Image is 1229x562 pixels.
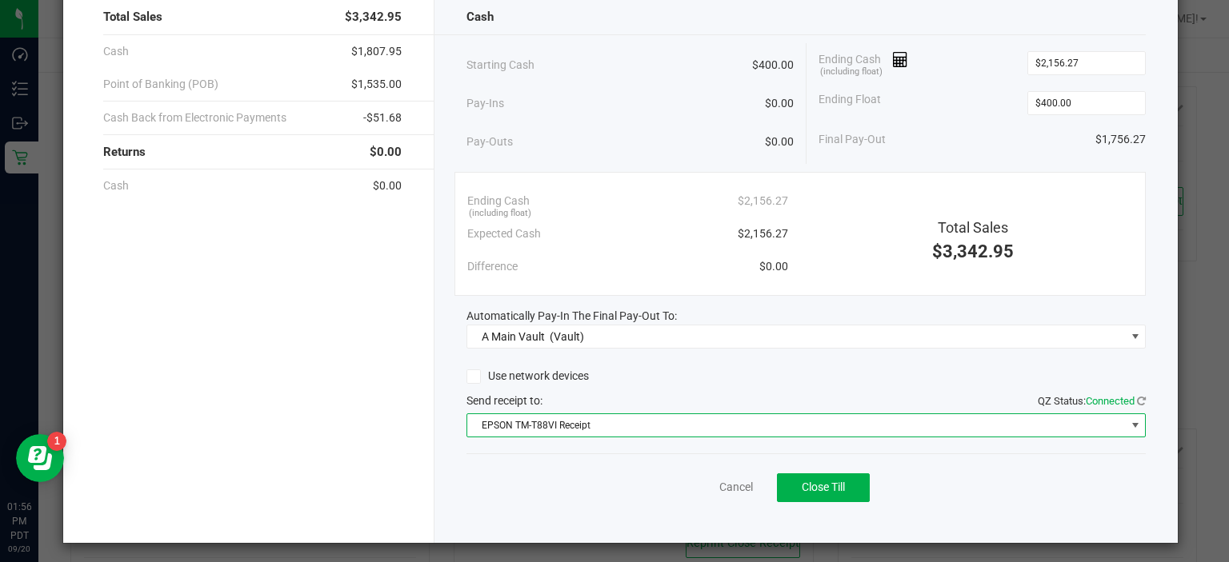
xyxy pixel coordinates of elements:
span: QZ Status: [1038,395,1146,407]
iframe: Resource center unread badge [47,432,66,451]
span: -$51.68 [363,110,402,126]
iframe: Resource center [16,434,64,482]
span: Ending Float [819,91,881,115]
span: Automatically Pay-In The Final Pay-Out To: [466,309,677,322]
span: (Vault) [550,330,584,343]
span: Cash [466,8,494,26]
a: Cancel [719,479,753,496]
span: $0.00 [373,177,402,194]
span: EPSON TM-T88VI Receipt [467,414,1125,436]
span: A Main Vault [482,330,545,343]
span: (including float) [469,207,531,221]
span: Final Pay-Out [819,131,886,148]
span: $1,756.27 [1095,131,1146,148]
span: $1,535.00 [351,76,402,93]
span: $400.00 [752,57,794,74]
span: Send receipt to: [466,394,542,407]
span: Ending Cash [819,51,908,75]
span: $3,342.95 [932,241,1014,261]
div: Returns [103,135,402,169]
span: Difference [467,258,518,275]
span: $0.00 [759,258,788,275]
span: Ending Cash [467,193,530,209]
span: Total Sales [103,8,162,26]
span: $2,156.27 [738,193,788,209]
label: Use network devices [466,368,589,385]
span: Starting Cash [466,57,534,74]
span: $1,807.95 [351,43,402,60]
span: $0.00 [765,134,794,150]
span: $0.00 [370,143,402,161]
span: $2,156.27 [738,225,788,242]
span: $0.00 [765,95,794,112]
span: (including float) [820,66,883,79]
span: $3,342.95 [345,8,402,26]
span: Cash Back from Electronic Payments [103,110,286,126]
span: Connected [1086,395,1135,407]
span: Pay-Ins [466,95,504,112]
span: Cash [103,177,129,194]
span: Point of Banking (POB) [103,76,218,93]
span: Pay-Outs [466,134,513,150]
button: Close Till [777,473,870,502]
span: Cash [103,43,129,60]
span: Close Till [802,480,845,493]
span: Expected Cash [467,225,541,242]
span: Total Sales [938,219,1008,236]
